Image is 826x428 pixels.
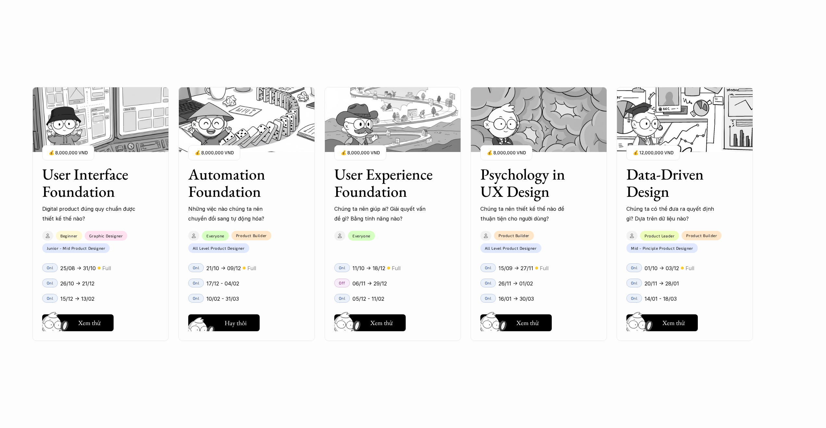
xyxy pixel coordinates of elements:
[334,166,435,200] h3: User Experience Foundation
[485,281,492,285] p: Onl
[334,312,406,331] a: Xem thử
[480,166,581,200] h3: Psychology in UX Design
[225,318,247,327] h5: Hay thôi
[339,296,346,300] p: Onl
[631,281,638,285] p: Onl
[499,279,533,288] p: 26/11 -> 01/02
[193,246,245,250] p: All Level Product Designer
[193,265,200,270] p: Onl
[516,318,539,327] h5: Xem thử
[681,266,684,271] p: 🟡
[535,266,538,271] p: 🟡
[89,233,123,238] p: Graphic Designer
[631,265,638,270] p: Onl
[193,281,200,285] p: Onl
[686,233,717,238] p: Product Builder
[42,314,114,331] button: Xem thử
[392,263,401,273] p: Full
[247,263,256,273] p: Full
[193,296,200,300] p: Onl
[60,294,94,304] p: 15/12 -> 13/02
[242,266,246,271] p: 🟡
[631,296,638,300] p: Onl
[195,148,234,157] p: 💰 8,000,000 VND
[188,166,289,200] h3: Automation Foundation
[188,314,260,331] button: Hay thôi
[339,281,345,285] p: Off
[387,266,390,271] p: 🟡
[662,318,685,327] h5: Xem thử
[78,318,101,327] h5: Xem thử
[42,166,143,200] h3: User Interface Foundation
[499,233,529,238] p: Product Builder
[685,263,694,273] p: Full
[236,233,267,238] p: Product Builder
[633,148,673,157] p: 💰 12,000,000 VND
[352,279,387,288] p: 06/11 -> 29/12
[352,294,384,304] p: 05/12 - 11/02
[352,233,370,238] p: Everyone
[334,204,428,224] p: Chúng ta nên giúp ai? Giải quyết vấn đề gì? Bằng tính năng nào?
[206,263,241,273] p: 21/10 -> 09/12
[487,148,526,157] p: 💰 8,000,000 VND
[626,166,727,200] h3: Data-Driven Design
[206,279,239,288] p: 17/12 - 04/02
[480,204,574,224] p: Chúng ta nên thiết kế thế nào để thuận tiện cho người dùng?
[645,263,679,273] p: 01/10 -> 03/12
[485,296,492,300] p: Onl
[480,314,552,331] button: Xem thử
[645,233,674,238] p: Product Leader
[60,263,96,273] p: 25/08 -> 31/10
[206,233,224,238] p: Everyone
[480,312,552,331] a: Xem thử
[206,294,239,304] p: 10/02 - 31/03
[97,266,101,271] p: 🟡
[188,312,260,331] a: Hay thôi
[499,263,533,273] p: 15/09 -> 27/11
[47,246,105,250] p: Junior - Mid Product Designer
[334,314,406,331] button: Xem thử
[102,263,111,273] p: Full
[499,294,534,304] p: 16/01 -> 30/03
[631,246,693,250] p: Mid - Pinciple Product Designer
[370,318,393,327] h5: Xem thử
[485,246,537,250] p: All Level Product Designer
[339,265,346,270] p: Onl
[485,265,492,270] p: Onl
[626,204,721,224] p: Chúng ta có thể đưa ra quyết định gì? Dựa trên dữ liệu nào?
[60,279,94,288] p: 26/10 -> 21/12
[645,294,677,304] p: 14/01 - 18/03
[42,204,136,224] p: Digital product đúng quy chuẩn được thiết kế thế nào?
[188,204,282,224] p: Những việc nào chúng ta nên chuyển đổi sang tự động hóa?
[341,148,380,157] p: 💰 8,000,000 VND
[42,312,114,331] a: Xem thử
[49,148,88,157] p: 💰 8,000,000 VND
[645,279,679,288] p: 20/11 -> 28/01
[540,263,549,273] p: Full
[352,263,385,273] p: 11/10 -> 18/12
[626,312,698,331] a: Xem thử
[60,233,78,238] p: Beginner
[626,314,698,331] button: Xem thử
